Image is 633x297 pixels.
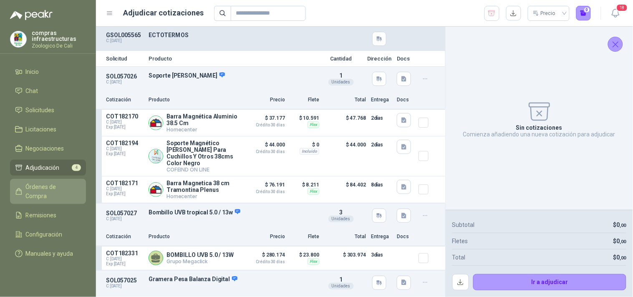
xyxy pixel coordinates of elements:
[308,188,319,195] div: Flex
[10,141,86,156] a: Negociaciones
[320,56,362,61] p: Cantidad
[26,211,57,220] span: Remisiones
[620,255,626,261] span: ,00
[397,96,414,104] p: Docs
[290,233,319,241] p: Flete
[106,284,144,289] p: C: [DATE]
[106,113,144,120] p: COT182170
[26,163,60,172] span: Adjudicación
[290,180,319,190] p: $ 8.211
[166,193,238,199] p: Homecenter
[452,220,475,229] p: Subtotal
[243,113,285,127] p: $ 37.177
[243,190,285,194] span: Crédito 30 días
[26,86,38,96] span: Chat
[290,140,319,150] p: $ 0
[26,182,78,201] span: Órdenes de Compra
[243,140,285,154] p: $ 44.000
[149,32,315,38] p: ECTOTERMOS
[106,32,144,38] p: GSOL005565
[106,140,144,146] p: COT182194
[290,250,319,260] p: $ 23.800
[617,254,626,261] span: 0
[620,239,626,244] span: ,00
[371,233,392,241] p: Entrega
[10,227,86,242] a: Configuración
[149,149,163,163] img: Company Logo
[10,160,86,176] a: Adjudicación4
[10,179,86,204] a: Órdenes de Compra
[106,216,144,221] p: C: [DATE]
[367,56,392,61] p: Dirección
[106,277,144,284] p: SOL057025
[149,233,238,241] p: Producto
[106,186,144,191] span: C: [DATE]
[290,113,319,123] p: $ 10.591
[26,125,57,134] span: Licitaciones
[617,221,626,228] span: 0
[166,252,234,258] p: BOMBILLO UVB 5.0 / 13W
[10,246,86,262] a: Manuales y ayuda
[32,30,86,42] p: compras infraestructuras
[166,258,234,264] p: Grupo Megaclick
[106,56,144,61] p: Solicitud
[613,237,626,246] p: $
[608,6,623,21] button: 18
[243,250,285,264] p: $ 280.174
[324,250,366,267] p: $ 303.974
[166,180,238,193] p: Barra Magnetica 38 cm Tramontina Plenus
[324,140,366,173] p: $ 44.000
[149,72,315,79] p: Soporte [PERSON_NAME]
[328,216,354,222] div: Unidades
[324,113,366,133] p: $ 47.768
[452,253,466,262] p: Total
[324,180,366,199] p: $ 84.402
[620,223,626,228] span: ,00
[149,56,315,61] p: Producto
[243,123,285,127] span: Crédito 30 días
[26,144,64,153] span: Negociaciones
[106,180,144,186] p: COT182171
[371,96,392,104] p: Entrega
[533,7,557,20] div: Precio
[106,262,144,267] span: Exp: [DATE]
[10,121,86,137] a: Licitaciones
[10,64,86,80] a: Inicio
[106,210,144,216] p: SOL057027
[106,250,144,257] p: COT182331
[371,113,392,123] p: 2 días
[10,83,86,99] a: Chat
[616,4,628,12] span: 18
[339,209,343,216] span: 3
[473,274,627,291] button: Ir a adjudicar
[106,233,144,241] p: Cotización
[26,249,73,258] span: Manuales y ayuda
[290,96,319,104] p: Flete
[106,191,144,196] span: Exp: [DATE]
[576,6,591,21] button: 0
[243,260,285,264] span: Crédito 30 días
[463,131,615,138] p: Comienza añadiendo una nueva cotización para adjudicar
[397,56,414,61] p: Docs
[72,164,81,171] span: 4
[243,180,285,194] p: $ 76.191
[10,102,86,118] a: Solicitudes
[243,96,285,104] p: Precio
[166,113,238,126] p: Barra Magnética Aluminio 38.5 Cm
[32,43,86,48] p: Zoologico De Cali
[149,96,238,104] p: Producto
[243,233,285,241] p: Precio
[106,73,144,80] p: SOL057026
[106,80,144,85] p: C: [DATE]
[26,106,55,115] span: Solicitudes
[106,96,144,104] p: Cotización
[397,233,414,241] p: Docs
[516,124,562,131] p: Sin cotizaciones
[166,140,238,166] p: Soporte Magnético [PERSON_NAME] Para Cuchillos Y Otros 38cms Color Negro
[452,237,468,246] p: Fletes
[339,276,343,283] span: 1
[243,150,285,154] span: Crédito 30 días
[613,220,626,229] p: $
[371,250,392,260] p: 3 días
[613,253,626,262] p: $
